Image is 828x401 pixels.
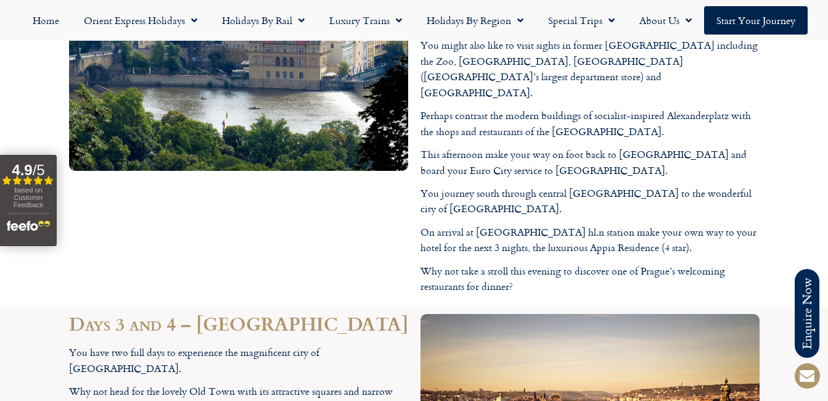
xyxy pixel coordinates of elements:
a: Holidays by Region [414,6,536,35]
p: You journey south through central [GEOGRAPHIC_DATA] to the wonderful city of [GEOGRAPHIC_DATA]. [420,186,760,217]
p: On arrival at [GEOGRAPHIC_DATA] hl.n station make your own way to your hotel for the next 3 night... [420,225,760,256]
a: Home [20,6,72,35]
h2: Days 3 and 4 – [GEOGRAPHIC_DATA] [69,314,408,333]
a: Luxury Trains [317,6,414,35]
a: Start your Journey [704,6,808,35]
a: Holidays by Rail [210,6,317,35]
a: Special Trips [536,6,627,35]
p: You might also like to visit sights in former [GEOGRAPHIC_DATA] including the Zoo, [GEOGRAPHIC_DA... [420,38,760,101]
p: Why not take a stroll this evening to discover one of Prague’s welcoming restaurants for dinner? [420,263,760,295]
p: This afternoon make your way on foot back to [GEOGRAPHIC_DATA] and board your Euro City service t... [420,147,760,178]
p: You have two full days to experience the magnificent city of [GEOGRAPHIC_DATA]. [69,345,408,376]
a: About Us [627,6,704,35]
nav: Menu [6,6,822,35]
p: Perhaps contrast the modern buildings of socialist-inspired Alexanderplatz with the shops and res... [420,108,760,139]
a: Orient Express Holidays [72,6,210,35]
